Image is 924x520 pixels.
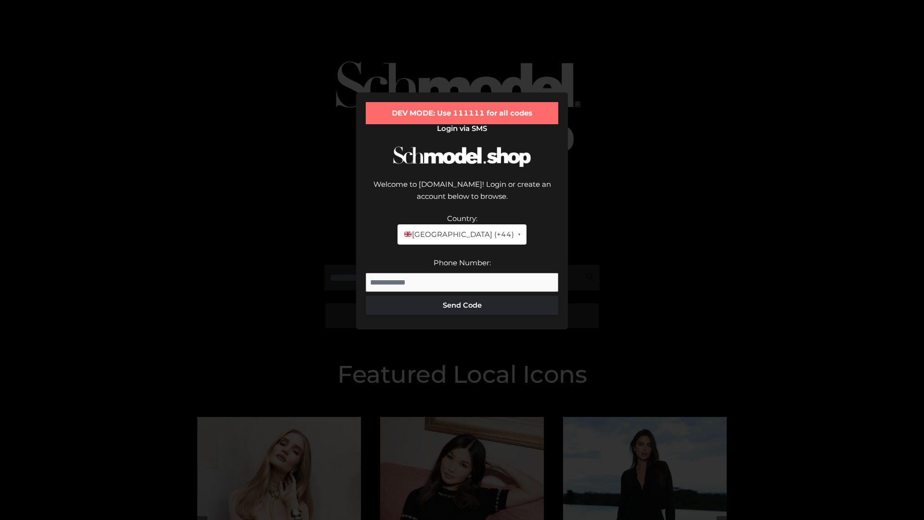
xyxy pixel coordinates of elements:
button: Send Code [366,296,558,315]
div: Welcome to [DOMAIN_NAME]! Login or create an account below to browse. [366,178,558,212]
span: [GEOGRAPHIC_DATA] (+44) [403,228,513,241]
label: Country: [447,214,477,223]
div: DEV MODE: Use 111111 for all codes [366,102,558,124]
label: Phone Number: [434,258,491,267]
h2: Login via SMS [366,124,558,133]
img: 🇬🇧 [404,231,411,238]
img: Schmodel Logo [390,138,534,176]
